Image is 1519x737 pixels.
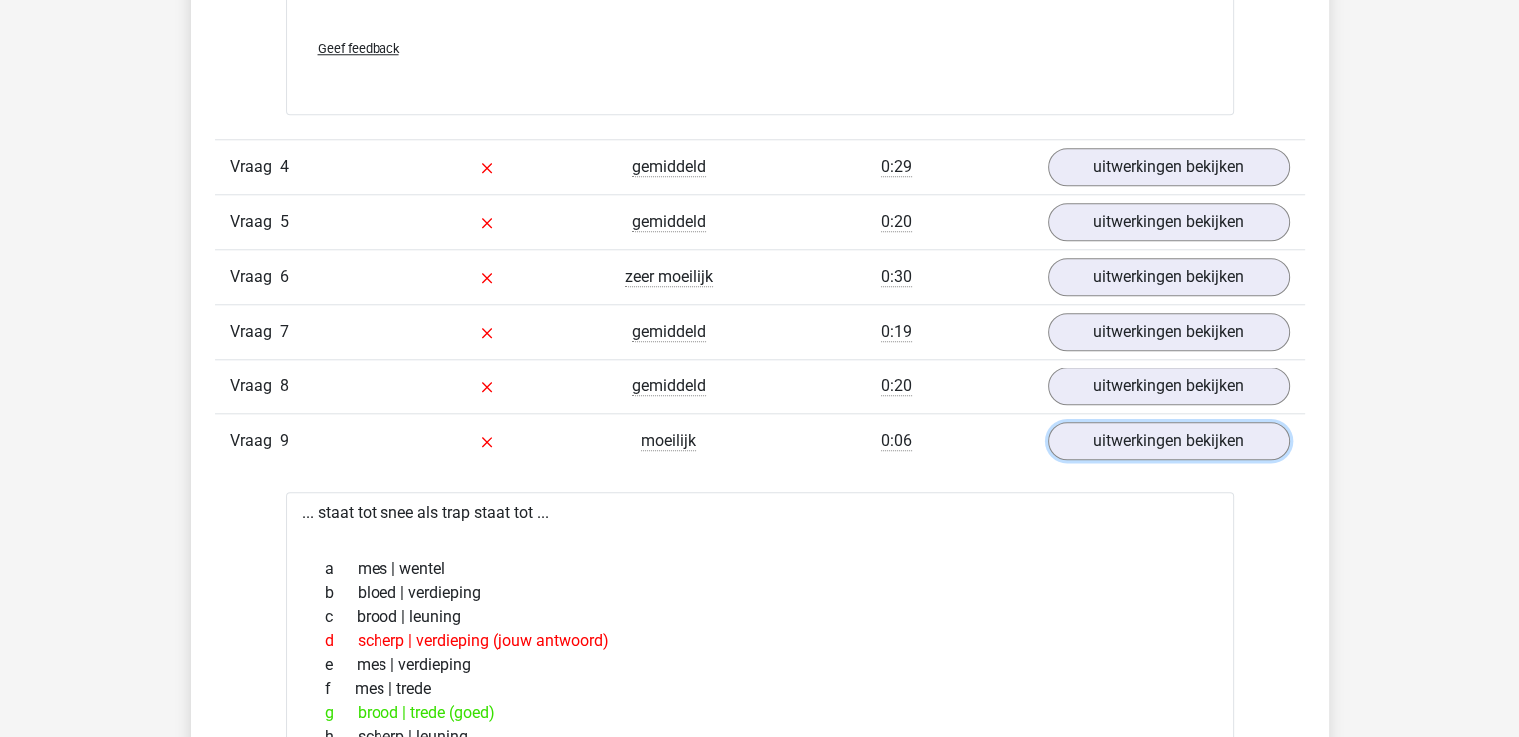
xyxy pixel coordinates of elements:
[325,605,357,629] span: c
[625,267,713,287] span: zeer moeilijk
[641,431,696,451] span: moeilijk
[632,157,706,177] span: gemiddeld
[325,677,355,701] span: f
[310,557,1210,581] div: mes | wentel
[325,653,357,677] span: e
[325,557,358,581] span: a
[318,41,399,56] span: Geef feedback
[310,605,1210,629] div: brood | leuning
[1048,368,1290,405] a: uitwerkingen bekijken
[310,677,1210,701] div: mes | trede
[280,322,289,341] span: 7
[310,701,1210,725] div: brood | trede (goed)
[325,701,358,725] span: g
[325,581,358,605] span: b
[881,376,912,396] span: 0:20
[632,376,706,396] span: gemiddeld
[632,212,706,232] span: gemiddeld
[230,155,280,179] span: Vraag
[1048,148,1290,186] a: uitwerkingen bekijken
[1048,313,1290,351] a: uitwerkingen bekijken
[1048,422,1290,460] a: uitwerkingen bekijken
[280,157,289,176] span: 4
[325,629,358,653] span: d
[310,653,1210,677] div: mes | verdieping
[230,320,280,344] span: Vraag
[881,322,912,342] span: 0:19
[881,157,912,177] span: 0:29
[881,212,912,232] span: 0:20
[280,212,289,231] span: 5
[280,431,289,450] span: 9
[230,374,280,398] span: Vraag
[230,210,280,234] span: Vraag
[310,629,1210,653] div: scherp | verdieping (jouw antwoord)
[230,429,280,453] span: Vraag
[310,581,1210,605] div: bloed | verdieping
[881,267,912,287] span: 0:30
[632,322,706,342] span: gemiddeld
[230,265,280,289] span: Vraag
[280,376,289,395] span: 8
[1048,203,1290,241] a: uitwerkingen bekijken
[881,431,912,451] span: 0:06
[1048,258,1290,296] a: uitwerkingen bekijken
[280,267,289,286] span: 6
